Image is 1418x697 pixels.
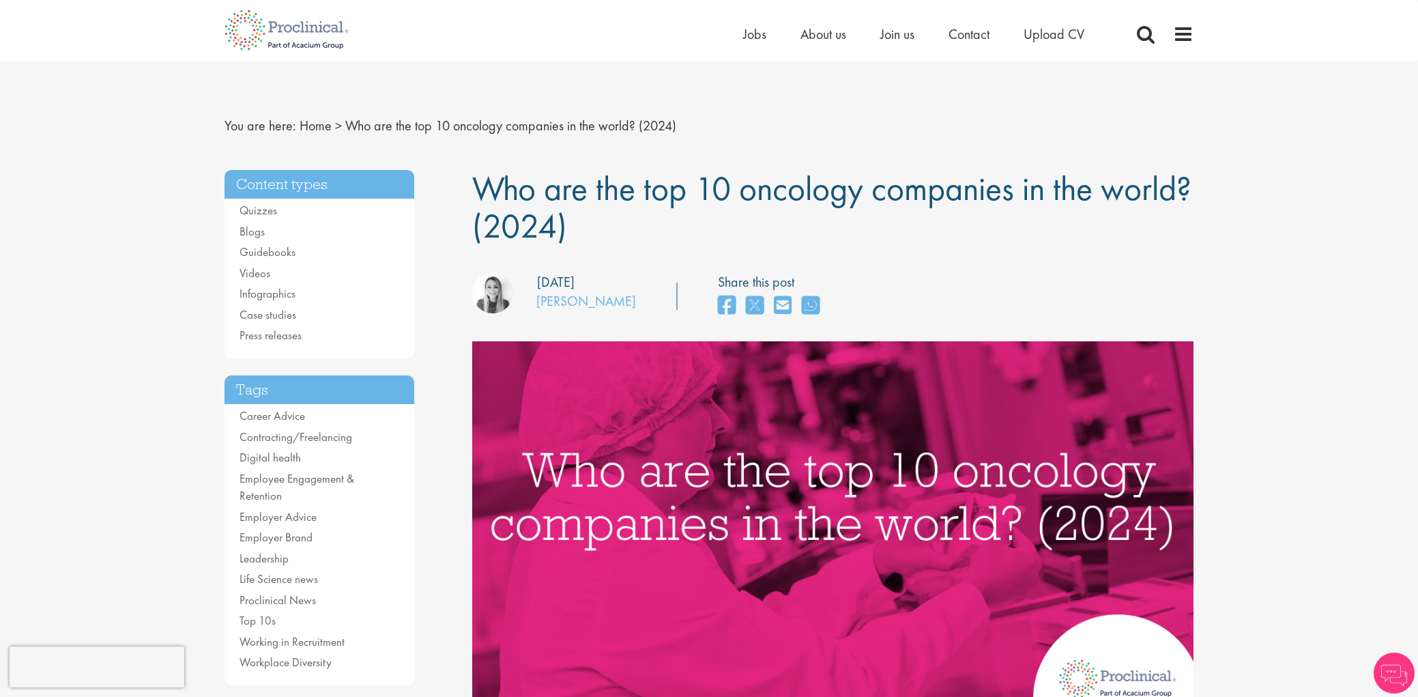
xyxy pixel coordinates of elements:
a: share on whats app [802,291,820,321]
a: Leadership [240,551,289,566]
a: Contact [949,25,989,43]
span: > [335,117,342,134]
span: Who are the top 10 oncology companies in the world? (2024) [345,117,676,134]
span: Who are the top 10 oncology companies in the world? (2024) [472,167,1191,248]
a: Employee Engagement & Retention [240,471,354,504]
a: Case studies [240,307,296,322]
div: [DATE] [537,272,575,292]
h3: Content types [225,170,414,199]
label: Share this post [718,272,826,292]
a: Guidebooks [240,244,295,259]
a: Working in Recruitment [240,634,345,649]
a: [PERSON_NAME] [536,292,636,310]
iframe: reCAPTCHA [10,646,184,687]
a: Quizzes [240,203,277,218]
a: Career Advice [240,408,305,423]
a: share on twitter [746,291,764,321]
span: You are here: [225,117,296,134]
a: About us [800,25,846,43]
a: Infographics [240,286,295,301]
h3: Tags [225,375,414,405]
a: Videos [240,266,270,281]
a: breadcrumb link [300,117,332,134]
img: Hannah Burke [472,272,513,313]
a: Jobs [743,25,766,43]
a: Workplace Diversity [240,655,332,670]
a: Contracting/Freelancing [240,429,352,444]
a: Employer Advice [240,509,317,524]
a: Upload CV [1024,25,1084,43]
a: Press releases [240,328,302,343]
a: Proclinical News [240,593,316,608]
a: Top 10s [240,613,276,628]
a: Join us [880,25,914,43]
a: share on facebook [718,291,736,321]
a: Digital health [240,450,301,465]
a: share on email [774,291,792,321]
a: Life Science news [240,571,318,586]
a: Employer Brand [240,530,313,545]
img: Chatbot [1374,653,1415,694]
a: Blogs [240,224,265,239]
